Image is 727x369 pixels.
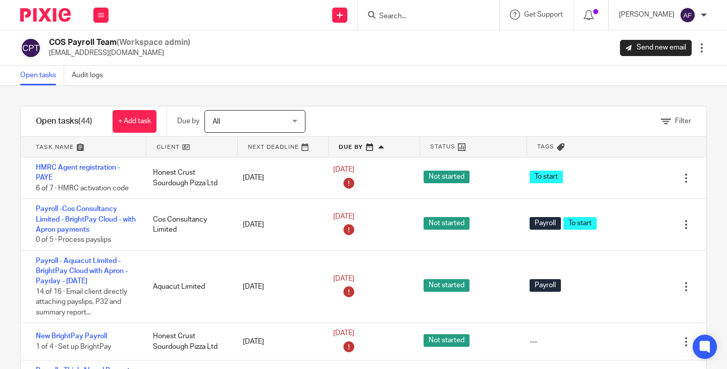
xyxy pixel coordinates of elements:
p: [EMAIL_ADDRESS][DOMAIN_NAME] [49,48,190,58]
span: All [213,118,220,125]
div: Honest Crust Sourdough Pizza Ltd [143,163,233,193]
span: [DATE] [333,213,354,220]
span: To start [563,217,597,230]
a: Payroll - Aquacut Limited - BrightPay Cloud with Apron - Payday - [DATE] [36,257,128,285]
input: Search [378,12,469,21]
div: [DATE] [233,215,323,235]
span: Tags [537,142,554,151]
span: Get Support [524,11,563,18]
a: New BrightPay Payroll [36,333,107,340]
a: HMRC Agent registration - PAYE [36,164,120,181]
div: --- [530,337,537,347]
span: Not started [424,279,470,292]
span: 6 of 7 · HMRC activation code [36,185,129,192]
span: [DATE] [333,167,354,174]
p: [PERSON_NAME] [619,10,674,20]
span: Status [430,142,455,151]
div: [DATE] [233,168,323,188]
span: (44) [78,117,92,125]
span: [DATE] [333,330,354,337]
h1: Open tasks [36,116,92,127]
p: Due by [177,116,199,126]
span: (Workspace admin) [117,38,190,46]
span: Not started [424,334,470,347]
span: 14 of 16 · Email client directly attaching payslips, P32 and summary report... [36,288,127,316]
a: + Add task [113,110,157,133]
div: Cos Consultancy Limited [143,209,233,240]
a: Payroll -Cos Consultancy Limited - BrightPay Cloud - with Apron payments [36,205,136,233]
div: Honest Crust Sourdough Pizza Ltd [143,326,233,357]
span: Not started [424,171,470,183]
img: svg%3E [20,37,41,59]
span: To start [530,171,563,183]
span: Payroll [530,217,561,230]
span: Payroll [530,279,561,292]
div: [DATE] [233,332,323,352]
span: Filter [675,118,691,125]
div: Aquacut Limited [143,277,233,297]
a: Send new email [620,40,692,56]
img: svg%3E [680,7,696,23]
h2: COS Payroll Team [49,37,190,48]
span: 0 of 5 · Process payslips [36,236,111,243]
img: Pixie [20,8,71,22]
span: Not started [424,217,470,230]
a: Open tasks [20,66,64,85]
span: 1 of 4 · Set up BrightPay [36,343,111,350]
a: Audit logs [72,66,111,85]
div: [DATE] [233,277,323,297]
span: [DATE] [333,275,354,282]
